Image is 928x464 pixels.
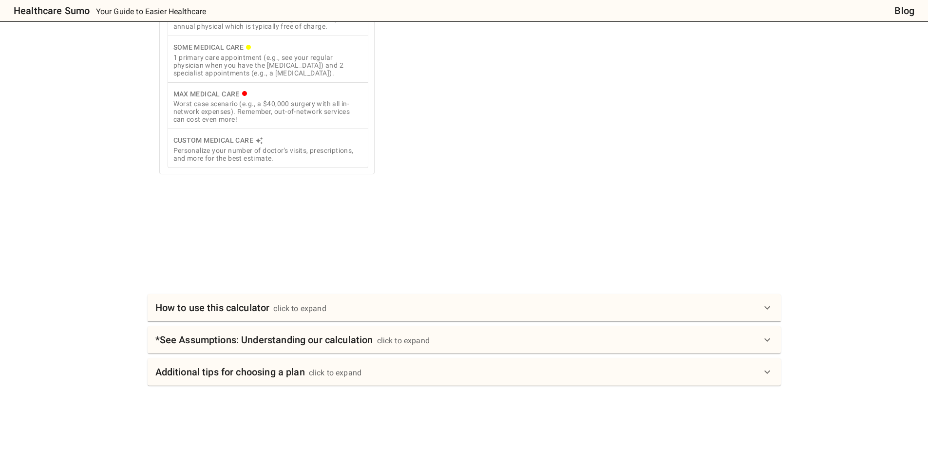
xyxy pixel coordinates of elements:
[173,100,362,123] div: Worst case scenario (e.g., a $40,000 surgery with all in-network expenses). Remember, out-of-netw...
[14,3,90,19] h6: Healthcare Sumo
[173,54,362,77] div: 1 primary care appointment (e.g., see your regular physician when you have the [MEDICAL_DATA]) an...
[148,294,781,321] div: How to use this calculatorclick to expand
[155,332,373,348] h6: *See Assumptions: Understanding our calculation
[155,364,305,380] h6: Additional tips for choosing a plan
[173,41,362,54] div: Some Medical Care
[377,335,430,347] div: click to expand
[173,134,362,147] div: Custom Medical Care
[309,367,361,379] div: click to expand
[173,88,362,100] div: Max Medical Care
[148,326,781,353] div: *See Assumptions: Understanding our calculationclick to expand
[168,129,368,168] button: Custom Medical CarePersonalize your number of doctor's visits, prescriptions, and more for the be...
[6,3,90,19] a: Healthcare Sumo
[148,358,781,386] div: Additional tips for choosing a planclick to expand
[155,300,270,316] h6: How to use this calculator
[168,82,368,130] button: Max Medical CareWorst case scenario (e.g., a $40,000 surgery with all in-network expenses). Remem...
[168,36,368,83] button: Some Medical Care1 primary care appointment (e.g., see your regular physician when you have the [...
[96,6,207,18] p: Your Guide to Easier Healthcare
[894,3,914,19] a: Blog
[273,303,326,315] div: click to expand
[173,147,362,162] div: Personalize your number of doctor's visits, prescriptions, and more for the best estimate.
[173,15,362,30] div: No doctor visits and prescription drugs, except for your annual physical which is typically free ...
